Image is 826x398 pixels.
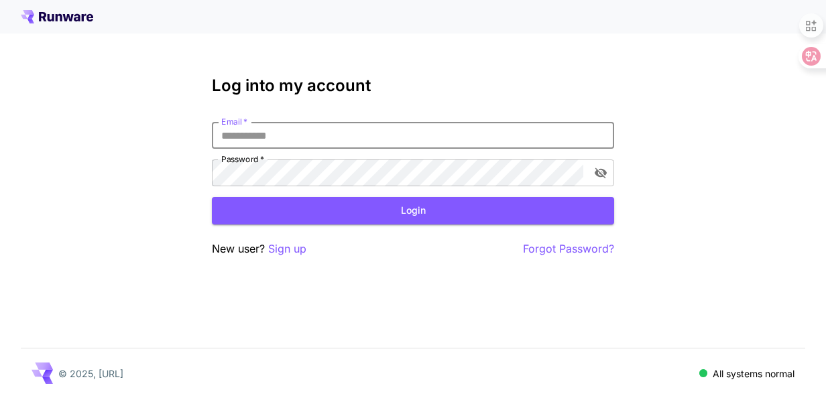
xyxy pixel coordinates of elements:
p: New user? [212,241,306,257]
button: Sign up [268,241,306,257]
h3: Log into my account [212,76,614,95]
label: Password [221,153,264,165]
button: Login [212,197,614,224]
button: Forgot Password? [523,241,614,257]
label: Email [221,116,247,127]
button: toggle password visibility [589,161,613,185]
p: All systems normal [713,367,794,381]
p: © 2025, [URL] [58,367,123,381]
